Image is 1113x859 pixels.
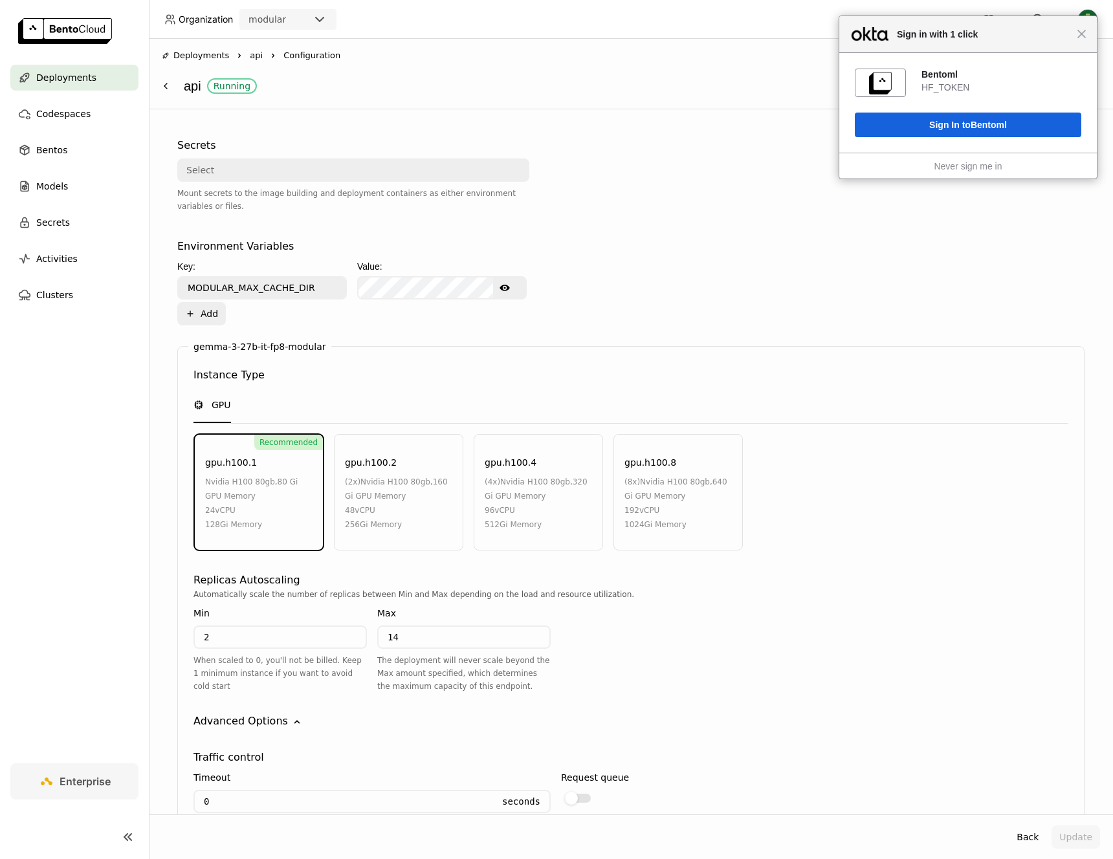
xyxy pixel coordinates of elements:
div: Recommended [254,435,323,450]
span: Deployments [36,70,96,85]
img: Kevin Bi [1078,10,1097,29]
button: Back [1009,825,1046,849]
svg: Down [291,715,303,728]
a: Codespaces [10,101,138,127]
span: Secrets [36,215,70,230]
span: nvidia h100 80gb [360,477,430,486]
div: 128Gi Memory [205,517,316,532]
div: , 80 Gi GPU Memory [205,475,316,503]
a: Never sign me in [934,161,1002,171]
div: Request queue [561,770,629,785]
svg: Show password text [500,283,510,293]
div: modular [248,13,286,26]
svg: Right [268,50,278,61]
div: Timeout [193,770,230,785]
button: Add [177,302,226,325]
span: Organization [179,14,233,25]
nav: Breadcrumbs navigation [162,49,1100,62]
button: Sign In toBentoml [855,113,1081,137]
a: Enterprise [10,763,138,799]
div: The deployment will never scale beyond the Max amount specified, which determines the maximum cap... [377,654,551,693]
div: gpu.h100.4(4x)nvidia h100 80gb,320 Gi GPU Memory96vCPU512Gi Memory [474,434,603,550]
svg: Right [234,50,245,61]
a: Docs [982,13,1019,26]
div: 256Gi Memory [345,517,456,532]
input: Selected modular. [287,14,289,27]
div: gpu.h100.8 [624,455,676,470]
span: Bentoml [971,120,1007,130]
div: Running [214,81,250,91]
div: gpu.h100.4 [485,455,536,470]
div: Automatically scale the number of replicas between Min and Max depending on the load and resource... [193,588,1068,601]
span: Deployments [173,49,229,62]
div: HF_TOKEN [921,82,1081,93]
div: api [184,74,988,98]
div: When scaled to 0, you'll not be billed. Keep 1 minimum instance if you want to avoid cold start [193,654,367,693]
span: Activities [36,251,78,266]
div: 96 vCPU [485,503,596,517]
div: Replicas Autoscaling [193,572,300,588]
span: Models [36,179,68,194]
span: api [250,49,263,62]
span: Clusters [36,287,73,303]
div: Max [377,606,396,620]
a: Bentos [10,137,138,163]
span: Bentos [36,142,67,158]
span: Close [1077,29,1086,39]
span: Configuration [283,49,340,62]
div: (2x) , 160 Gi GPU Memory [345,475,456,503]
span: nvidia h100 80gb [640,477,710,486]
a: Deployments [10,65,138,91]
div: gpu.h100.1 [205,455,257,470]
div: 48 vCPU [345,503,456,517]
span: Sign in with 1 click [890,27,1077,42]
div: 1024Gi Memory [624,517,736,532]
div: (8x) , 640 Gi GPU Memory [624,475,736,503]
span: GPU [212,398,231,411]
button: Show password text [493,277,516,298]
div: Select [186,164,214,177]
svg: Plus [185,309,195,319]
span: nvidia h100 80gb [500,477,570,486]
input: Key [179,277,346,298]
div: Value: [357,259,527,274]
a: Secrets [10,210,138,235]
div: Deployments [162,49,229,62]
div: Recommendedgpu.h100.1nvidia h100 80gb,80 Gi GPU Memory24vCPU128Gi Memory [194,434,324,550]
img: fs0vhjtopuEgn4YSe697 [869,72,892,94]
div: gpu.h100.2(2x)nvidia h100 80gb,160 Gi GPU Memory48vCPU256Gi Memory [334,434,463,550]
span: nvidia h100 80gb [205,477,275,486]
div: 512Gi Memory [485,517,596,532]
div: Min [193,606,210,620]
span: Enterprise [60,775,111,788]
a: Models [10,173,138,199]
div: 24 vCPU [205,503,316,517]
div: Key: [177,259,347,274]
img: logo [18,18,112,44]
div: Help [1031,13,1066,26]
div: Bentoml [921,69,1081,80]
div: (4x) , 320 Gi GPU Memory [485,475,596,503]
span: Codespaces [36,106,91,122]
a: Activities [10,246,138,272]
div: Mount secrets to the image building and deployment containers as either environment variables or ... [177,187,529,213]
div: gpu.h100.2 [345,455,397,470]
div: Traffic control [193,750,264,765]
span: Help [1046,14,1066,25]
button: Update [1052,825,1100,849]
span: Docs [998,14,1019,25]
div: Seconds [493,791,540,812]
div: Advanced Options [193,713,1068,729]
div: Instance Type [193,367,265,383]
label: gemma-3-27b-it-fp8-modular [193,342,326,352]
div: gpu.h100.8(8x)nvidia h100 80gb,640 Gi GPU Memory192vCPU1024Gi Memory [613,434,743,550]
div: Secrets [177,138,215,153]
a: Clusters [10,282,138,308]
div: 192 vCPU [624,503,736,517]
div: Environment Variables [177,239,294,254]
div: Advanced Options [193,713,288,729]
